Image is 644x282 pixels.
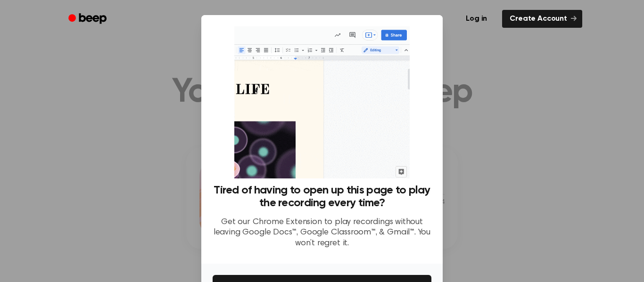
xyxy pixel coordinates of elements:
[213,184,431,209] h3: Tired of having to open up this page to play the recording every time?
[234,26,409,178] img: Beep extension in action
[502,10,582,28] a: Create Account
[62,10,115,28] a: Beep
[213,217,431,249] p: Get our Chrome Extension to play recordings without leaving Google Docs™, Google Classroom™, & Gm...
[456,8,496,30] a: Log in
